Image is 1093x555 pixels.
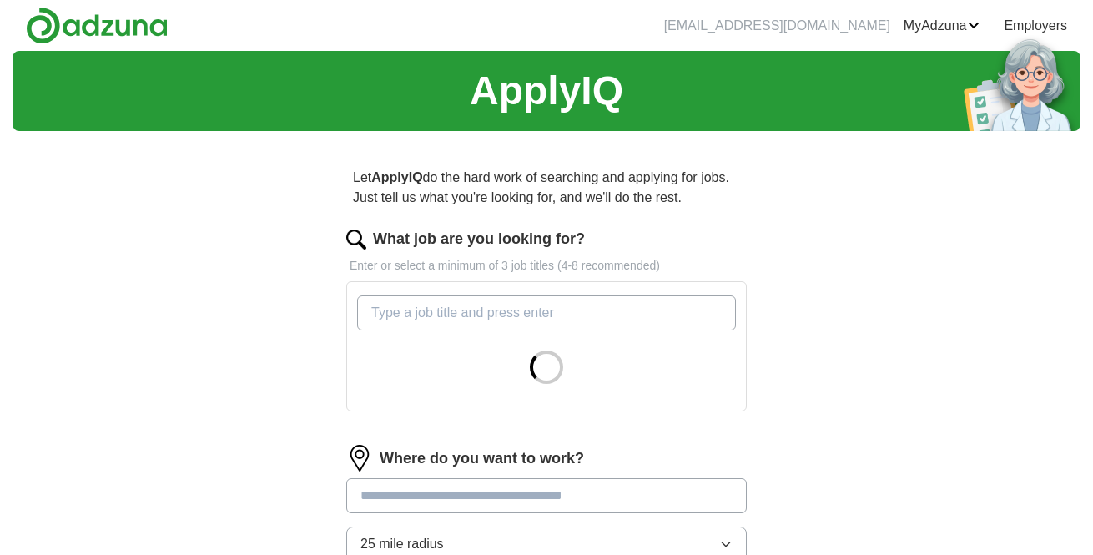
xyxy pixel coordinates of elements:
[360,534,444,554] span: 25 mile radius
[373,228,585,250] label: What job are you looking for?
[664,16,890,36] li: [EMAIL_ADDRESS][DOMAIN_NAME]
[346,161,747,214] p: Let do the hard work of searching and applying for jobs. Just tell us what you're looking for, an...
[380,447,584,470] label: Where do you want to work?
[904,16,980,36] a: MyAdzuna
[1004,16,1067,36] a: Employers
[371,170,422,184] strong: ApplyIQ
[346,445,373,472] img: location.png
[470,61,623,121] h1: ApplyIQ
[26,7,168,44] img: Adzuna logo
[357,295,736,330] input: Type a job title and press enter
[346,257,747,275] p: Enter or select a minimum of 3 job titles (4-8 recommended)
[346,230,366,250] img: search.png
